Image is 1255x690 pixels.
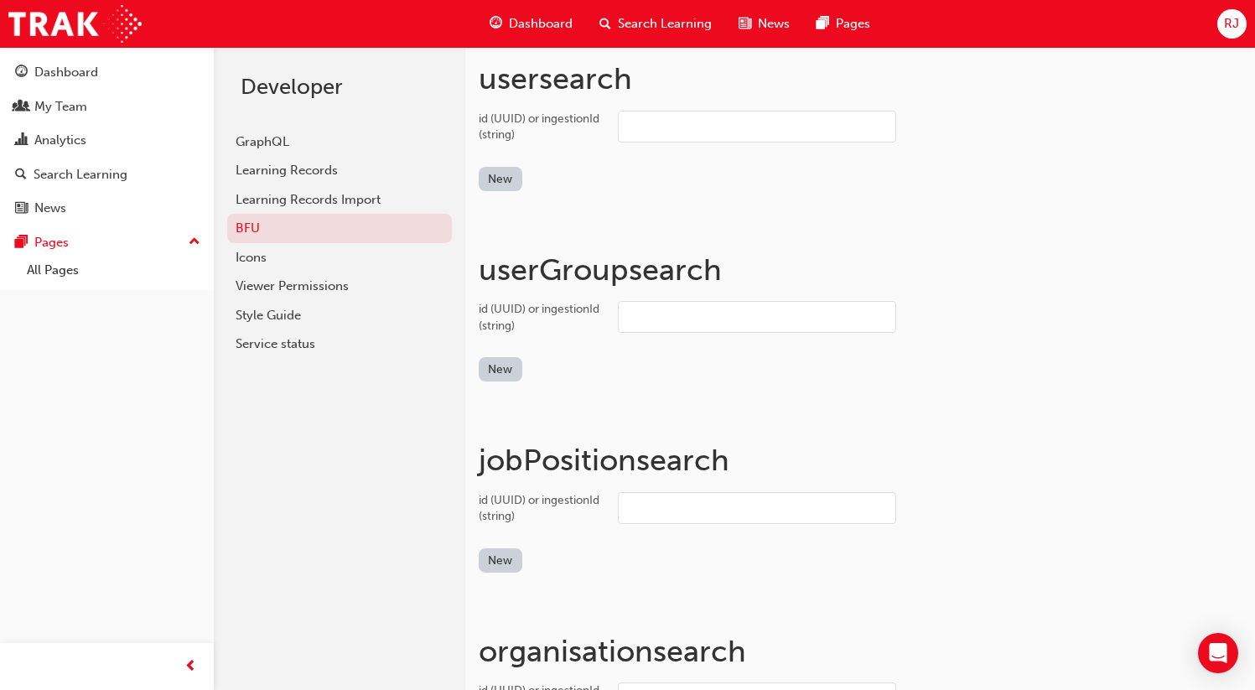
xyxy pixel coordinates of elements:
[34,165,127,184] div: Search Learning
[236,190,443,210] div: Learning Records Import
[479,301,604,334] div: id (UUID) or ingestionId (string)
[8,5,142,43] img: Trak
[7,227,207,258] button: Pages
[236,335,443,354] div: Service status
[479,60,1242,97] h1: user search
[509,14,573,34] span: Dashboard
[1198,633,1238,673] div: Open Intercom Messenger
[836,14,870,34] span: Pages
[7,91,207,122] a: My Team
[817,13,829,34] span: pages-icon
[7,193,207,224] a: News
[479,442,1242,479] h1: jobPosition search
[15,65,28,80] span: guage-icon
[7,125,207,156] a: Analytics
[189,231,200,253] span: up-icon
[7,57,207,88] a: Dashboard
[227,185,452,215] a: Learning Records Import
[34,233,69,252] div: Pages
[241,74,438,101] h2: Developer
[618,301,896,333] input: id (UUID) or ingestionId (string)
[490,13,502,34] span: guage-icon
[479,357,522,381] button: New
[236,277,443,296] div: Viewer Permissions
[236,161,443,180] div: Learning Records
[479,548,522,573] button: New
[227,243,452,272] a: Icons
[476,7,586,41] a: guage-iconDashboard
[227,127,452,157] a: GraphQL
[479,167,522,191] button: New
[739,13,751,34] span: news-icon
[34,199,66,218] div: News
[803,7,884,41] a: pages-iconPages
[15,168,27,183] span: search-icon
[758,14,790,34] span: News
[7,54,207,227] button: DashboardMy TeamAnalyticsSearch LearningNews
[586,7,725,41] a: search-iconSearch Learning
[479,111,604,143] div: id (UUID) or ingestionId (string)
[227,156,452,185] a: Learning Records
[236,306,443,325] div: Style Guide
[479,252,1242,288] h1: userGroup search
[618,111,896,143] input: id (UUID) or ingestionId (string)
[34,97,87,117] div: My Team
[599,13,611,34] span: search-icon
[7,159,207,190] a: Search Learning
[227,329,452,359] a: Service status
[1217,9,1247,39] button: RJ
[618,492,896,524] input: id (UUID) or ingestionId (string)
[479,633,1242,670] h1: organisation search
[1224,14,1239,34] span: RJ
[725,7,803,41] a: news-iconNews
[34,63,98,82] div: Dashboard
[184,656,197,677] span: prev-icon
[618,14,712,34] span: Search Learning
[15,133,28,148] span: chart-icon
[227,301,452,330] a: Style Guide
[236,248,443,267] div: Icons
[227,272,452,301] a: Viewer Permissions
[20,257,207,283] a: All Pages
[15,201,28,216] span: news-icon
[15,236,28,251] span: pages-icon
[227,214,452,243] a: BFU
[34,131,86,150] div: Analytics
[479,492,604,525] div: id (UUID) or ingestionId (string)
[15,100,28,115] span: people-icon
[236,132,443,152] div: GraphQL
